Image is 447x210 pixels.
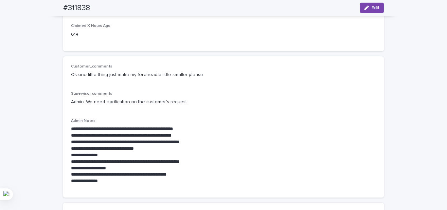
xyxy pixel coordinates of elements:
[71,119,96,123] span: Admin Notes
[71,65,112,68] span: Customer_comments
[71,99,376,105] p: Admin: We need clarification on the customer's request.
[71,71,376,78] p: Ok one little thing just make my forehead a little smaller please.
[360,3,384,13] button: Edit
[71,24,111,28] span: Claimed X Hours Ago
[63,3,90,13] h2: #311838
[71,31,168,38] p: 614
[371,6,380,10] span: Edit
[71,92,112,96] span: Supervisor comments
